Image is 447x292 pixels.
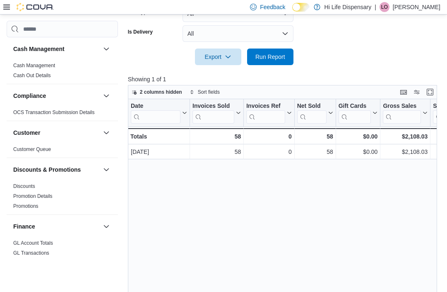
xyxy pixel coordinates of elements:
div: Invoices Sold [192,102,234,124]
div: Date [131,102,180,110]
div: $0.00 [339,147,378,157]
button: Compliance [13,92,100,100]
span: Export [200,49,236,65]
div: Net Sold [297,102,326,124]
button: Sort fields [186,87,223,97]
div: Lori Oropeza [380,2,389,12]
a: GL Transactions [13,250,49,256]
span: LO [381,2,388,12]
h3: Compliance [13,92,46,100]
label: Is Delivery [128,29,153,35]
button: Enter fullscreen [425,87,435,97]
button: Date [131,102,187,124]
a: GL Account Totals [13,240,53,246]
img: Cova [17,3,54,11]
div: Invoices Ref [246,102,285,110]
button: Invoices Sold [192,102,241,124]
button: Discounts & Promotions [101,165,111,175]
a: Discounts [13,183,35,189]
button: Compliance [101,91,111,101]
div: 58 [192,147,241,157]
a: Cash Out Details [13,73,51,78]
div: Gift Card Sales [338,102,371,124]
div: 0 [246,131,291,141]
span: Run Report [255,53,285,61]
p: Showing 1 of 1 [128,75,440,83]
input: Dark Mode [292,3,310,12]
div: Customer [7,144,118,158]
div: 58 [192,131,241,141]
div: Totals [130,131,187,141]
div: $0.00 [338,131,377,141]
button: Export [195,49,241,65]
div: Compliance [7,107,118,121]
div: Gross Sales [383,102,421,110]
div: Invoices Ref [246,102,285,124]
div: $2,108.03 [383,147,428,157]
button: Display options [412,87,422,97]
button: Finance [13,222,100,231]
button: 2 columns hidden [128,87,185,97]
h3: Cash Management [13,45,65,53]
button: Cash Management [101,44,111,54]
h3: Discounts & Promotions [13,165,81,174]
button: All [183,25,293,42]
button: Finance [101,221,111,231]
span: 2 columns hidden [140,89,182,95]
div: 0 [246,147,291,157]
div: Net Sold [297,102,326,110]
button: Net Sold [297,102,333,124]
button: Keyboard shortcuts [399,87,409,97]
button: Cash Management [13,45,100,53]
h3: Customer [13,129,40,137]
div: 58 [297,131,333,141]
a: Cash Management [13,63,55,68]
p: [PERSON_NAME] [393,2,440,12]
button: Customer [101,128,111,138]
p: Hi Life Dispensary [324,2,372,12]
div: Gift Cards [338,102,371,110]
div: [DATE] [131,147,187,157]
button: Invoices Ref [246,102,291,124]
a: OCS Transaction Submission Details [13,109,95,115]
div: Date [131,102,180,124]
button: Customer [13,129,100,137]
a: Promotion Details [13,193,53,199]
p: | [375,2,376,12]
div: Finance [7,238,118,261]
div: Gross Sales [383,102,421,124]
div: 58 [297,147,333,157]
div: Cash Management [7,61,118,84]
button: Gross Sales [383,102,428,124]
button: Gift Cards [338,102,377,124]
a: Customer Queue [13,146,51,152]
h3: Finance [13,222,35,231]
div: Invoices Sold [192,102,234,110]
button: Discounts & Promotions [13,165,100,174]
a: Promotions [13,203,38,209]
button: Run Report [247,49,293,65]
span: Sort fields [198,89,220,95]
div: $2,108.03 [383,131,428,141]
span: Feedback [260,3,285,11]
div: Discounts & Promotions [7,181,118,214]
